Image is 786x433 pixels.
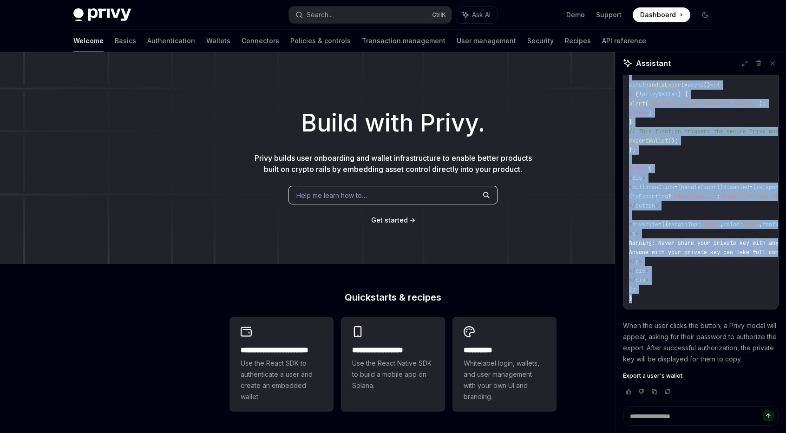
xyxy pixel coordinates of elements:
span: alert [629,100,645,107]
span: '20px' [701,221,720,228]
span: }; [629,146,635,154]
span: Privy builds user onboarding and wallet infrastructure to enable better products built on crypto ... [255,153,532,174]
span: 'No Privy wallet found to export.' [648,100,759,107]
span: color: [723,221,743,228]
span: > [639,258,642,265]
button: Ask AI [456,7,497,23]
span: { [753,184,756,191]
span: < [629,184,632,191]
a: Recipes [565,30,591,52]
span: Get started [371,216,408,224]
a: **** **** **** ***Use the React Native SDK to build a mobile app on Solana. [341,317,445,412]
span: style [642,221,658,228]
span: , [759,221,762,228]
span: > [642,174,645,182]
span: { [717,81,720,89]
span: < [629,230,632,237]
span: handleExport [645,81,684,89]
a: Wallets [206,30,230,52]
a: Transaction management [362,30,445,52]
a: Welcome [73,30,104,52]
span: </ [629,267,635,275]
span: p [632,230,635,237]
span: = [675,184,678,191]
span: { [678,184,681,191]
span: > [655,202,658,210]
span: div [635,267,645,275]
span: : [717,193,720,200]
span: onClick [652,184,675,191]
span: } [720,184,723,191]
span: async [688,81,704,89]
span: exportWallet [629,137,668,144]
span: ); [759,100,766,107]
span: ! [639,91,642,98]
a: Get started [371,216,408,225]
p: When the user clicks the button, a Privy modal will appear, asking for their password to authoriz... [623,320,779,365]
span: () [704,81,710,89]
span: Whitelabel login, wallets, and user management with your own UI and branding. [464,358,545,402]
span: p [635,258,639,265]
span: ) { [678,91,688,98]
span: privyWallet [642,91,678,98]
span: > [645,276,648,284]
span: 'red' [743,221,759,228]
a: Demo [566,10,585,20]
span: div [635,276,645,284]
span: </ [629,258,635,265]
span: 'Exporting...' [671,193,717,200]
a: Export a user's wallet [623,372,779,380]
a: **** *****Whitelabel login, wallets, and user management with your own UI and branding. [452,317,557,412]
span: { [665,221,668,228]
span: disabled [723,184,749,191]
span: button [635,202,655,210]
span: Assistant [636,58,671,69]
span: } [629,295,632,302]
span: </ [629,202,635,210]
span: 'Export Private Key' [720,193,785,200]
button: Send message [763,410,774,421]
span: return [629,165,648,172]
span: marginTop: [668,221,701,228]
span: Help me learn how to… [296,190,367,200]
span: , [720,221,723,228]
span: if [629,91,635,98]
span: } [629,118,632,126]
span: = [658,221,662,228]
a: Authentication [147,30,195,52]
span: Export a user's wallet [623,372,682,380]
span: ); [629,286,635,293]
span: ( [635,91,639,98]
a: Policies & controls [290,30,351,52]
span: (); [668,137,678,144]
span: Dashboard [640,10,676,20]
span: ( [648,165,652,172]
button: Search...CtrlK [289,7,452,23]
span: ? [668,193,671,200]
span: Use the React SDK to authenticate a user and create an embedded wallet. [241,358,322,402]
span: return [629,109,648,117]
span: isExporting [632,193,668,200]
a: API reference [602,30,646,52]
div: Search... [307,9,333,20]
span: = [749,184,753,191]
a: Connectors [242,30,279,52]
span: ( [645,100,648,107]
span: handleExport [681,184,720,191]
span: </ [629,276,635,284]
span: Use the React Native SDK to build a mobile app on Solana. [352,358,434,391]
span: < [629,221,632,228]
span: button [632,184,652,191]
a: User management [457,30,516,52]
a: Basics [115,30,136,52]
h1: Build with Privy. [15,105,771,141]
span: => [710,81,717,89]
span: ; [648,109,652,117]
span: < [629,174,632,182]
span: div [632,174,642,182]
span: Ask AI [472,10,491,20]
a: Support [596,10,622,20]
a: Dashboard [633,7,690,22]
img: dark logo [73,8,131,21]
button: Toggle dark mode [698,7,713,22]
